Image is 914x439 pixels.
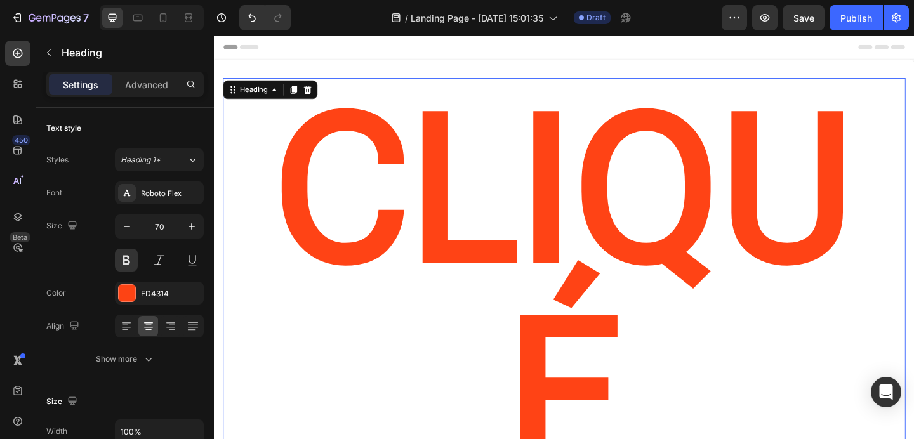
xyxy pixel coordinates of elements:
div: FD4314 [141,288,201,299]
div: Styles [46,154,69,166]
div: Undo/Redo [239,5,291,30]
span: Landing Page - [DATE] 15:01:35 [411,11,543,25]
div: Width [46,426,67,437]
button: Heading 1* [115,148,204,171]
span: Draft [586,12,606,23]
div: Size [46,218,80,235]
div: Color [46,287,66,299]
p: 7 [83,10,89,25]
button: Show more [46,348,204,370]
button: Save [783,5,825,30]
span: Heading 1* [121,154,161,166]
div: Heading [25,53,60,65]
div: Beta [10,232,30,242]
p: Settings [63,78,98,91]
div: Open Intercom Messenger [871,377,901,407]
p: Advanced [125,78,168,91]
div: Show more [96,353,155,365]
div: Align [46,318,82,335]
span: / [405,11,408,25]
button: Publish [830,5,883,30]
span: Save [793,13,814,23]
p: Heading [62,45,199,60]
div: Size [46,393,80,410]
div: 450 [12,135,30,145]
div: Font [46,187,62,199]
button: 7 [5,5,95,30]
div: Roboto Flex [141,188,201,199]
div: Text style [46,122,81,134]
iframe: Design area [214,36,914,439]
div: Publish [840,11,872,25]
